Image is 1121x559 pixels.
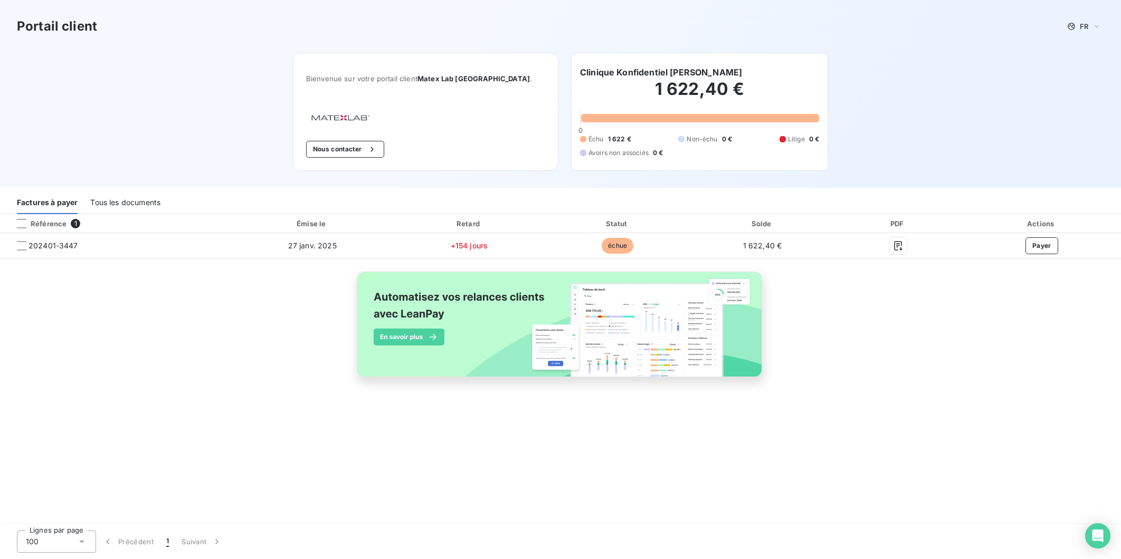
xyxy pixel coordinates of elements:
[306,141,384,158] button: Nous contacter
[96,531,160,553] button: Précédent
[693,218,832,229] div: Solde
[417,74,530,83] span: Matex Lab [GEOGRAPHIC_DATA]
[451,241,488,250] span: +154 jours
[396,218,543,229] div: Retard
[160,531,175,553] button: 1
[1025,237,1058,254] button: Payer
[1085,523,1110,548] div: Open Intercom Messenger
[809,134,819,144] span: 0 €
[17,192,78,214] div: Factures à payer
[8,219,66,228] div: Référence
[306,110,374,124] img: Company logo
[166,536,169,547] span: 1
[580,66,742,79] h6: Clinique Konfidentiel [PERSON_NAME]
[743,241,782,250] span: 1 622,40 €
[233,218,392,229] div: Émise le
[306,74,545,83] span: Bienvenue sur votre portail client .
[1080,22,1088,31] span: FR
[71,219,80,228] span: 1
[580,79,819,110] h2: 1 622,40 €
[602,238,633,254] span: échue
[288,241,337,250] span: 27 janv. 2025
[90,192,160,214] div: Tous les documents
[28,240,78,251] span: 202401-3447
[347,265,774,395] img: banner
[722,134,732,144] span: 0 €
[17,17,97,36] h3: Portail client
[546,218,689,229] div: Statut
[588,134,604,144] span: Échu
[26,536,39,547] span: 100
[588,148,649,158] span: Avoirs non associés
[578,126,583,134] span: 0
[788,134,805,144] span: Litige
[175,531,229,553] button: Suivant
[687,134,717,144] span: Non-échu
[836,218,961,229] div: PDF
[608,134,631,144] span: 1 622 €
[653,148,663,158] span: 0 €
[964,218,1119,229] div: Actions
